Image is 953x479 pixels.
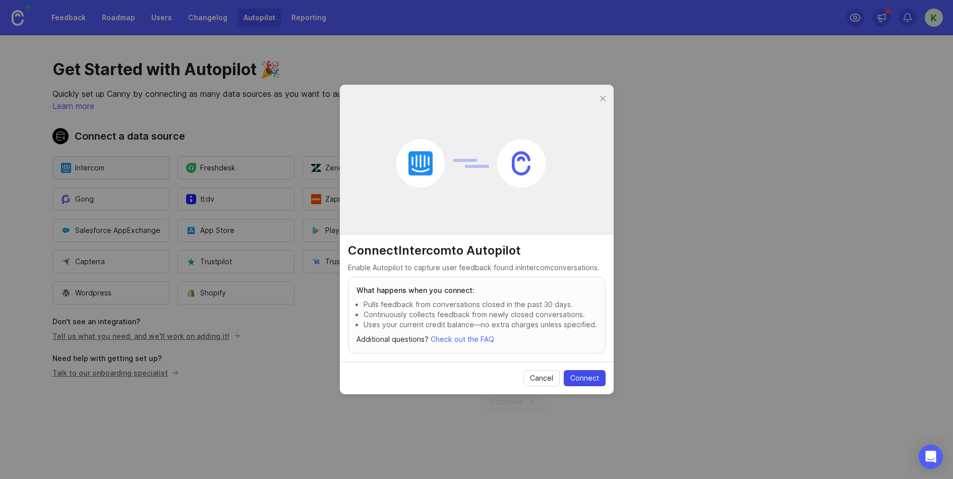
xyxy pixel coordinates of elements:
button: Connect [564,370,606,386]
p: Continuously collects feedback from newly closed conversations. [364,310,597,320]
h3: What happens when you connect: [356,285,597,295]
p: Uses your current credit balance—no extra charges unless specified. [364,320,597,330]
button: Cancel [523,370,560,386]
p: Pulls feedback from conversations closed in the past 30 days. [364,300,597,310]
div: Open Intercom Messenger [919,445,943,469]
span: Cancel [530,373,553,383]
h2: Connect Intercom to Autopilot [348,243,606,259]
span: Connect [570,373,599,383]
a: Check out the FAQ [431,335,494,343]
p: Enable Autopilot to capture user feedback found in Intercom conversations. [348,263,606,273]
p: Additional questions? [356,334,597,345]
